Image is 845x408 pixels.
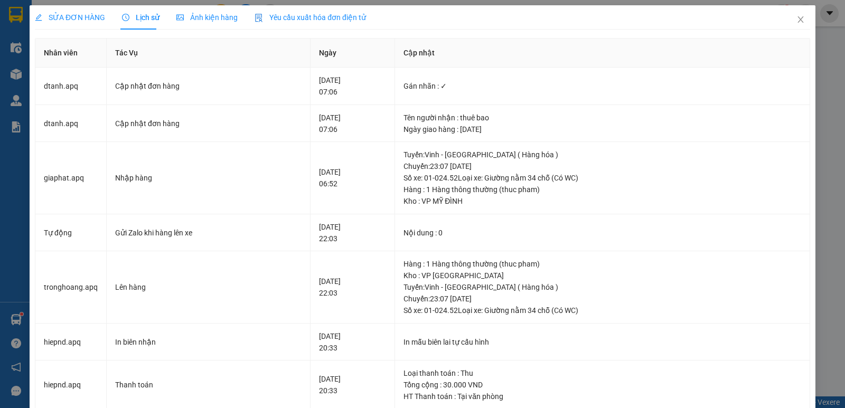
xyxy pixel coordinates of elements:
div: Nhập hàng [115,172,302,184]
div: HT Thanh toán : Tại văn phòng [403,391,801,402]
div: [DATE] 07:06 [319,74,386,98]
div: [DATE] 06:52 [319,166,386,189]
div: [DATE] 22:03 [319,276,386,299]
div: Tuyến : Vinh - [GEOGRAPHIC_DATA] ( Hàng hóa ) Chuyến: 23:07 [DATE] Số xe: 01-024.52 Loại xe: Giườ... [403,281,801,316]
span: Lịch sử [122,13,159,22]
span: close [796,15,805,24]
td: giaphat.apq [35,142,107,214]
th: Cập nhật [395,39,810,68]
span: clock-circle [122,14,129,21]
span: Ảnh kiện hàng [176,13,238,22]
td: dtanh.apq [35,68,107,105]
div: Nội dung : 0 [403,227,801,239]
div: Ngày giao hàng : [DATE] [403,124,801,135]
div: [DATE] 07:06 [319,112,386,135]
div: Kho : VP [GEOGRAPHIC_DATA] [403,270,801,281]
img: icon [255,14,263,22]
div: Hàng : 1 Hàng thông thường (thuc pham) [403,184,801,195]
div: Lên hàng [115,281,302,293]
div: Cập nhật đơn hàng [115,118,302,129]
div: [DATE] 22:03 [319,221,386,244]
div: Tuyến : Vinh - [GEOGRAPHIC_DATA] ( Hàng hóa ) Chuyến: 23:07 [DATE] Số xe: 01-024.52 Loại xe: Giườ... [403,149,801,184]
div: Kho : VP MỸ ĐÌNH [403,195,801,207]
span: Yêu cầu xuất hóa đơn điện tử [255,13,366,22]
span: SỬA ĐƠN HÀNG [35,13,105,22]
span: edit [35,14,42,21]
div: [DATE] 20:33 [319,373,386,396]
div: Gửi Zalo khi hàng lên xe [115,227,302,239]
button: Close [786,5,815,35]
div: In biên nhận [115,336,302,348]
div: Tên người nhận : thuê bao [403,112,801,124]
td: Tự động [35,214,107,252]
span: picture [176,14,184,21]
div: [DATE] 20:33 [319,330,386,354]
div: Gán nhãn : ✓ [403,80,801,92]
div: Cập nhật đơn hàng [115,80,302,92]
div: Hàng : 1 Hàng thông thường (thuc pham) [403,258,801,270]
div: Tổng cộng : 30.000 VND [403,379,801,391]
div: Loại thanh toán : Thu [403,367,801,379]
div: In mẫu biên lai tự cấu hình [403,336,801,348]
td: tronghoang.apq [35,251,107,324]
div: Thanh toán [115,379,302,391]
td: dtanh.apq [35,105,107,143]
th: Tác Vụ [107,39,311,68]
td: hiepnd.apq [35,324,107,361]
th: Ngày [311,39,395,68]
th: Nhân viên [35,39,107,68]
